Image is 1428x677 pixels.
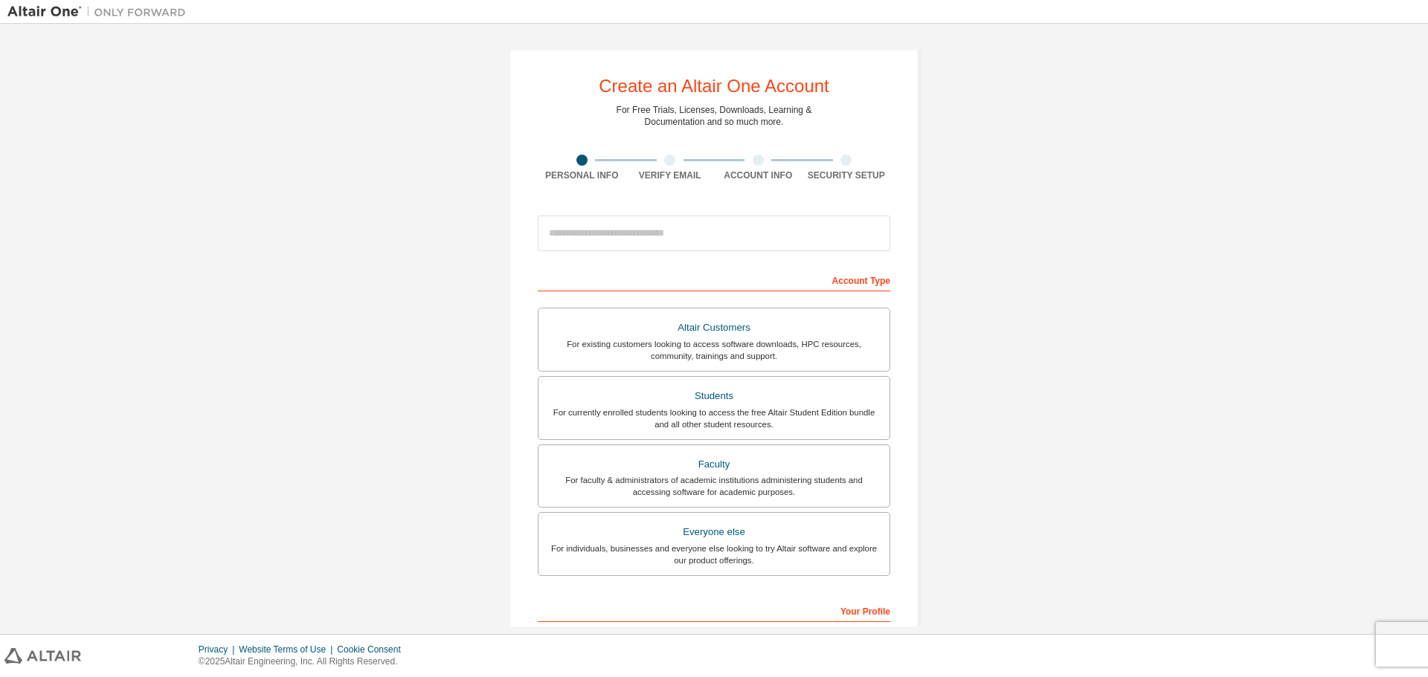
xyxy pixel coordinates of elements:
div: For Free Trials, Licenses, Downloads, Learning & Documentation and so much more. [617,104,812,128]
div: For currently enrolled students looking to access the free Altair Student Edition bundle and all ... [547,406,881,430]
div: For faculty & administrators of academic institutions administering students and accessing softwa... [547,474,881,498]
img: altair_logo.svg [4,648,81,664]
div: Cookie Consent [337,644,409,655]
div: Personal Info [538,169,626,181]
div: Create an Altair One Account [599,77,829,95]
div: Account Info [714,169,803,181]
div: Your Profile [538,598,890,622]
div: Website Terms of Use [239,644,337,655]
div: For individuals, businesses and everyone else looking to try Altair software and explore our prod... [547,542,881,566]
div: Altair Customers [547,317,881,338]
div: Everyone else [547,522,881,542]
p: © 2025 Altair Engineering, Inc. All Rights Reserved. [199,655,410,668]
div: Verify Email [626,169,715,181]
div: Students [547,386,881,406]
div: For existing customers looking to access software downloads, HPC resources, community, trainings ... [547,338,881,362]
div: Privacy [199,644,239,655]
div: Account Type [538,268,890,291]
div: Faculty [547,454,881,475]
img: Altair One [7,4,193,19]
div: Security Setup [803,169,891,181]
